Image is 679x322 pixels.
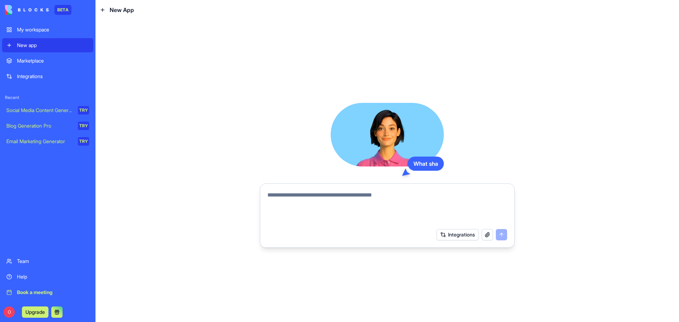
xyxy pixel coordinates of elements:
img: logo [5,5,49,15]
span: New App [110,6,134,14]
div: BETA [54,5,71,15]
span: Recent [2,95,93,100]
button: Integrations [436,229,479,240]
a: Book a meeting [2,285,93,299]
div: TRY [78,122,89,130]
a: Blog Generation ProTRY [2,119,93,133]
div: Email Marketing Generator [6,138,73,145]
div: Blog Generation Pro [6,122,73,129]
a: Upgrade [22,308,48,315]
div: TRY [78,106,89,115]
button: Upgrade [22,306,48,318]
a: Integrations [2,69,93,83]
a: Social Media Content GeneratorTRY [2,103,93,117]
div: New app [17,42,89,49]
a: Email Marketing GeneratorTRY [2,134,93,148]
div: What sha [408,157,444,171]
div: Help [17,273,89,280]
a: Help [2,270,93,284]
a: Team [2,254,93,268]
a: My workspace [2,23,93,37]
div: My workspace [17,26,89,33]
a: Marketplace [2,54,93,68]
div: TRY [78,137,89,146]
div: Marketplace [17,57,89,64]
div: Book a meeting [17,289,89,296]
div: Team [17,258,89,265]
div: Integrations [17,73,89,80]
div: Social Media Content Generator [6,107,73,114]
a: New app [2,38,93,52]
span: O [4,306,15,318]
a: BETA [5,5,71,15]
